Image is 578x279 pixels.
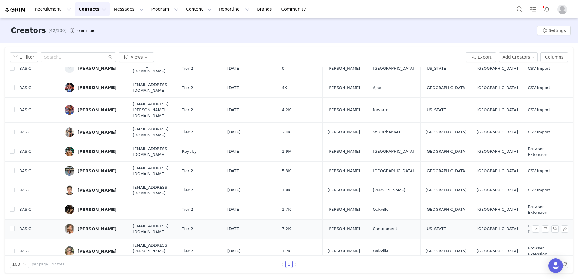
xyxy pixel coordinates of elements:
button: Settings [537,26,571,35]
div: 100 [12,261,20,268]
span: Browser Extension [528,223,563,235]
span: [GEOGRAPHIC_DATA] [425,187,467,193]
span: BASIC [19,85,31,91]
img: bd7f8b2e-37fa-47be-83e2-cf44767a7836.jpg [65,147,74,156]
img: fa6d78f7-b50d-4faf-8bf0-7483942e2b21.jpg [65,83,74,92]
li: Previous Page [278,261,285,268]
a: [PERSON_NAME] [65,224,123,234]
span: [PERSON_NAME] [327,226,360,232]
span: Royalty [182,149,196,155]
span: [GEOGRAPHIC_DATA] [373,149,414,155]
span: [GEOGRAPHIC_DATA] [373,66,414,72]
span: Tier 2 [182,168,193,174]
span: [GEOGRAPHIC_DATA] [477,187,518,193]
a: [PERSON_NAME] [65,205,123,214]
span: [PERSON_NAME] [327,149,360,155]
span: Tier 2 [182,129,193,135]
span: (42/100) [48,27,67,34]
span: CSV Import [528,66,550,72]
span: [EMAIL_ADDRESS][DOMAIN_NAME] [133,165,172,177]
span: [GEOGRAPHIC_DATA] [477,226,518,232]
div: [PERSON_NAME] [77,130,117,135]
span: [EMAIL_ADDRESS][DOMAIN_NAME] [133,184,172,196]
span: BASIC [19,187,31,193]
span: CSV Import [528,85,550,91]
span: [GEOGRAPHIC_DATA] [477,107,518,113]
span: [PERSON_NAME] [327,207,360,213]
span: [DATE] [227,226,241,232]
span: Browser Extension [528,204,563,216]
img: 100f90e3-df13-4cff-af99-314c550f695c.jpg [65,105,74,115]
img: bbcc2bf7-0af9-4876-94a7-12c99a4a775b--s.jpg [65,205,74,214]
div: [PERSON_NAME] [77,188,117,193]
span: 1.8K [282,187,291,193]
span: Cantonment [373,226,397,232]
span: [DATE] [227,129,241,135]
button: Profile [554,5,573,14]
button: Reporting [216,2,253,16]
a: 1 [286,261,292,268]
img: 3d74719b-b648-4aa2-8aeb-d4a3aaa217b9.jpg [65,246,74,256]
span: [US_STATE] [425,107,448,113]
span: [GEOGRAPHIC_DATA] [477,149,518,155]
span: per page | 42 total [32,261,66,267]
img: grin logo [5,7,26,13]
span: [DATE] [227,187,241,193]
span: [PERSON_NAME] [327,107,360,113]
li: 1 [285,261,293,268]
a: Community [278,2,312,16]
span: [GEOGRAPHIC_DATA] [477,66,518,72]
a: [PERSON_NAME] [65,63,123,73]
span: BASIC [19,149,31,155]
span: [PERSON_NAME] [373,187,405,193]
span: [DATE] [227,168,241,174]
span: Tier 2 [182,107,193,113]
span: Tier 2 [182,248,193,254]
span: [EMAIL_ADDRESS][PERSON_NAME][DOMAIN_NAME] [133,242,172,260]
span: [PERSON_NAME] [327,129,360,135]
button: Export [466,52,496,62]
span: Navarre [373,107,388,113]
span: 1.2K [282,248,291,254]
div: [PERSON_NAME] [77,66,117,71]
div: [PERSON_NAME] [77,149,117,154]
button: Notifications [540,2,554,16]
span: [GEOGRAPHIC_DATA] [477,248,518,254]
span: Tier 2 [182,207,193,213]
span: 4K [282,85,287,91]
span: CSV Import [528,187,550,193]
span: Tier 2 [182,187,193,193]
a: [PERSON_NAME] [65,246,123,256]
span: St. Catharines [373,129,401,135]
span: Oakville [373,207,388,213]
span: CSV Import [528,107,550,113]
span: [GEOGRAPHIC_DATA] [425,149,467,155]
div: [PERSON_NAME] [77,249,117,254]
i: icon: down [23,262,27,267]
i: icon: right [294,263,298,266]
span: [EMAIL_ADDRESS][DOMAIN_NAME] [133,146,172,158]
a: [PERSON_NAME] [65,166,123,176]
span: [PERSON_NAME] [327,66,360,72]
button: Add Creators [499,52,538,62]
span: BASIC [19,129,31,135]
div: Open Intercom Messenger [548,258,563,273]
div: [PERSON_NAME] [77,107,117,112]
span: [GEOGRAPHIC_DATA] [425,129,467,135]
span: [US_STATE] [425,66,448,72]
div: [PERSON_NAME] [77,85,117,90]
div: Tooltip anchor [74,28,96,34]
h3: Creators [11,25,46,36]
span: Oakville [373,248,388,254]
span: [GEOGRAPHIC_DATA] [477,207,518,213]
span: Tier 2 [182,85,193,91]
a: [PERSON_NAME] [65,105,123,115]
a: [PERSON_NAME] [65,147,123,156]
span: Send Email [542,225,551,232]
span: [DATE] [227,149,241,155]
span: [EMAIL_ADDRESS][DOMAIN_NAME] [133,126,172,138]
span: [DATE] [227,107,241,113]
a: Tasks [527,2,540,16]
div: [PERSON_NAME] [77,168,117,173]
